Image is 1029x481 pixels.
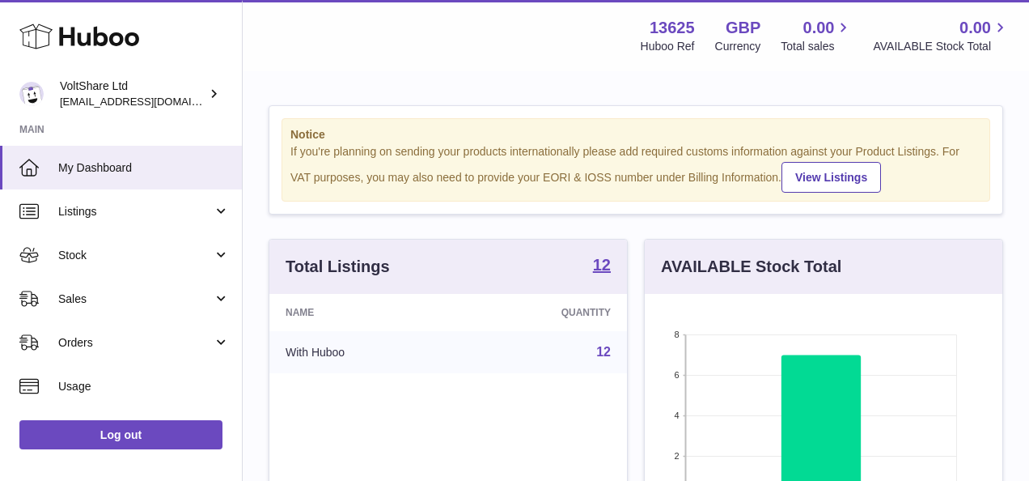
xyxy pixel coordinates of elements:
strong: 12 [593,257,611,273]
span: Sales [58,292,213,307]
text: 8 [674,330,679,339]
a: 0.00 Total sales [781,17,853,54]
a: 12 [596,345,611,359]
div: Huboo Ref [641,39,695,54]
strong: GBP [726,17,760,39]
span: Total sales [781,39,853,54]
h3: AVAILABLE Stock Total [661,256,841,278]
td: With Huboo [269,331,458,373]
span: 0.00 [803,17,835,39]
div: If you're planning on sending your products internationally please add required customs informati... [290,144,981,193]
a: View Listings [781,162,881,193]
th: Name [269,294,458,331]
span: AVAILABLE Stock Total [873,39,1010,54]
strong: Notice [290,127,981,143]
span: My Dashboard [58,160,230,176]
a: 0.00 AVAILABLE Stock Total [873,17,1010,54]
h3: Total Listings [286,256,390,278]
span: Listings [58,204,213,219]
th: Quantity [458,294,627,331]
a: 12 [593,257,611,276]
div: VoltShare Ltd [60,79,205,109]
img: info@voltshare.co.uk [19,82,44,106]
div: Currency [715,39,761,54]
text: 4 [674,411,679,420]
span: Usage [58,379,230,394]
span: 0.00 [959,17,991,39]
a: Log out [19,420,222,449]
span: Orders [58,335,213,351]
text: 6 [674,370,679,380]
strong: 13625 [650,17,695,39]
span: [EMAIL_ADDRESS][DOMAIN_NAME] [60,95,238,108]
span: Stock [58,248,213,263]
text: 2 [674,451,679,461]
